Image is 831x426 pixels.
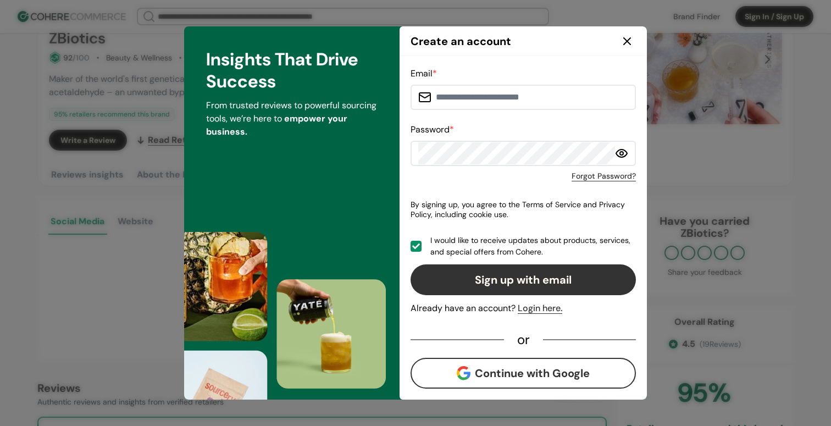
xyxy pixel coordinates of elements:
a: Forgot Password? [572,170,636,182]
span: I would like to receive updates about products, services, and special offers from Cohere. [430,235,636,258]
div: Login here. [518,302,562,315]
div: Already have an account? [411,302,636,315]
button: Continue with Google [411,358,636,389]
h3: Insights That Drive Success [206,48,378,92]
div: or [504,335,543,345]
label: Password [411,124,454,135]
label: Email [411,68,437,79]
p: From trusted reviews to powerful sourcing tools, we’re here to [206,99,378,139]
button: Sign up with email [411,264,636,295]
h2: Create an account [411,33,511,49]
p: By signing up, you agree to the Terms of Service and Privacy Policy, including cookie use. [411,195,636,224]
